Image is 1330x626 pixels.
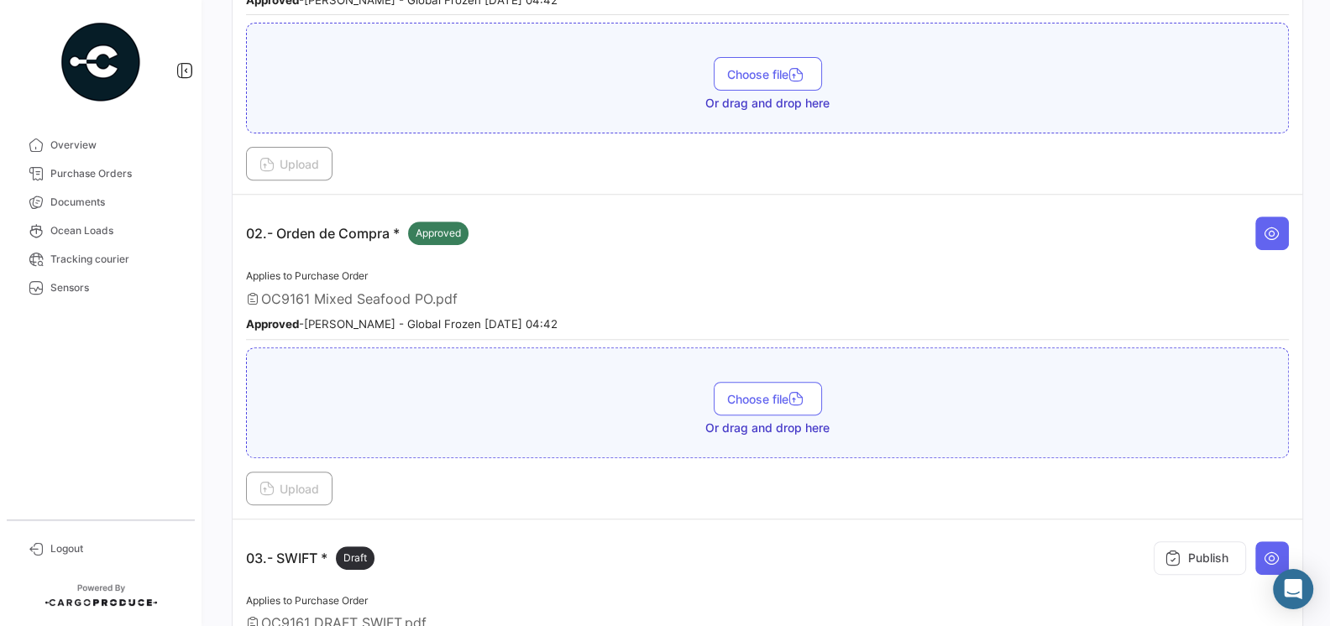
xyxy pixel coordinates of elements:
[50,541,181,556] span: Logout
[416,226,461,241] span: Approved
[705,420,830,436] span: Or drag and drop here
[246,269,368,282] span: Applies to Purchase Order
[13,159,188,188] a: Purchase Orders
[727,392,809,406] span: Choose file
[1154,541,1246,575] button: Publish
[246,317,299,331] b: Approved
[259,157,319,171] span: Upload
[246,222,469,245] p: 02.- Orden de Compra *
[259,482,319,496] span: Upload
[50,223,181,238] span: Ocean Loads
[246,594,368,607] span: Applies to Purchase Order
[1273,569,1313,609] div: Abrir Intercom Messenger
[261,290,458,307] span: OC9161 Mixed Seafood PO.pdf
[727,67,809,81] span: Choose file
[13,131,188,159] a: Overview
[59,20,143,104] img: powered-by.png
[50,138,181,153] span: Overview
[246,147,332,180] button: Upload
[50,252,181,267] span: Tracking courier
[714,382,822,415] button: Choose file
[705,95,830,112] span: Or drag and drop here
[50,166,181,181] span: Purchase Orders
[13,274,188,302] a: Sensors
[13,188,188,216] a: Documents
[246,546,374,570] p: 03.- SWIFT *
[714,57,822,91] button: Choose file
[50,195,181,210] span: Documents
[246,317,558,331] small: - [PERSON_NAME] - Global Frozen [DATE] 04:42
[13,245,188,274] a: Tracking courier
[50,280,181,295] span: Sensors
[13,216,188,245] a: Ocean Loads
[343,550,367,566] span: Draft
[246,472,332,505] button: Upload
